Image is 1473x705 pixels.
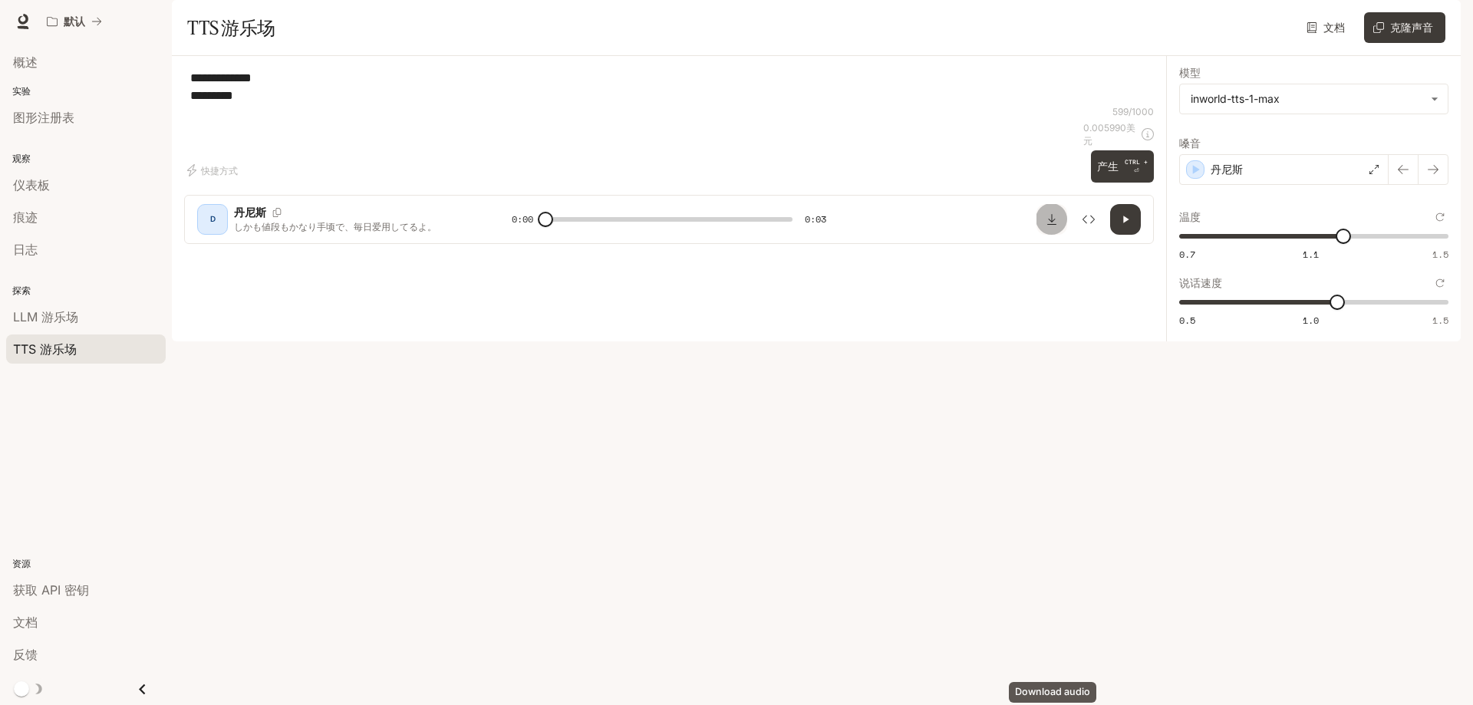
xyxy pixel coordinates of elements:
button: 重置为默认值 [1432,275,1448,292]
font: 克隆声音 [1390,21,1433,34]
font: 1.5 [1432,248,1448,261]
font: 1.5 [1432,314,1448,327]
font: 丹尼斯 [234,206,266,219]
button: 产生CTRL +⏎ [1091,150,1154,182]
button: 所有工作区 [40,6,109,37]
font: 模型 [1179,66,1201,79]
span: 0:00 [512,212,533,227]
font: 文档 [1323,21,1345,34]
font: 1.0 [1303,314,1319,327]
button: 复制语音ID [266,208,288,217]
font: inworld-tts-1-max [1191,92,1280,105]
font: しかも値段もかなり手顷で、毎日爱用してるよ。 [234,221,437,232]
button: 检查 [1073,204,1104,235]
font: 1.1 [1303,248,1319,261]
div: Download audio [1009,682,1096,703]
div: inworld-tts-1-max [1180,84,1448,114]
font: 美元 [1083,122,1135,147]
font: 说话速度 [1179,276,1222,289]
font: TTS 游乐场 [187,16,275,39]
font: ⏎ [1134,167,1139,174]
font: 0.005990 [1083,122,1126,133]
font: 温度 [1179,210,1201,223]
font: 0:03 [805,212,826,226]
button: 下载音频 [1036,204,1067,235]
font: 嗓音 [1179,137,1201,150]
a: 文档 [1303,12,1352,43]
font: 0.5 [1179,314,1195,327]
button: 快捷方式 [184,158,244,183]
font: 产生 [1097,160,1119,173]
font: D [210,214,216,223]
font: 0.7 [1179,248,1195,261]
font: 快捷方式 [201,165,238,176]
font: 默认 [64,15,85,28]
font: 丹尼斯 [1211,163,1243,176]
button: 克隆声音 [1364,12,1445,43]
button: 重置为默认值 [1432,209,1448,226]
font: 599/1000 [1112,106,1154,117]
font: CTRL + [1125,158,1148,166]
